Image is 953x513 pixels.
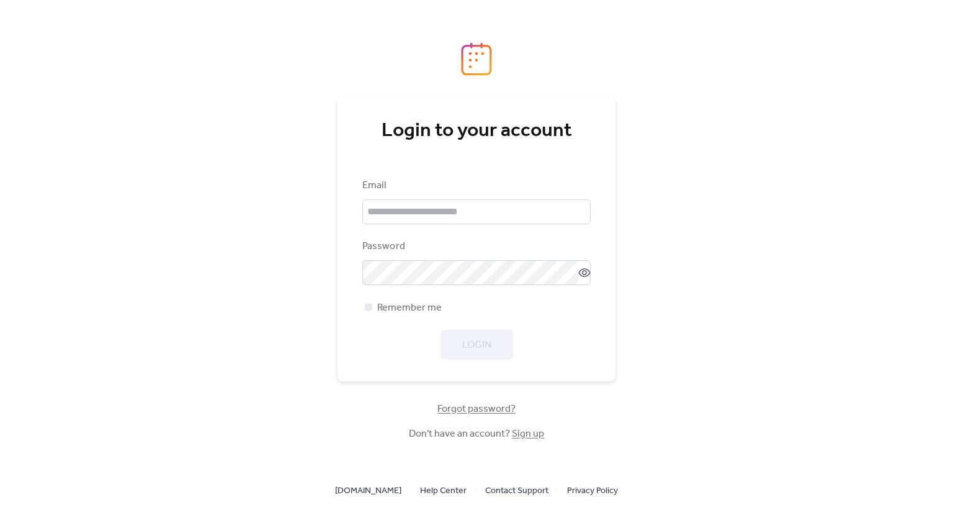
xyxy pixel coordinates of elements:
[567,484,618,499] span: Privacy Policy
[485,483,548,498] a: Contact Support
[437,406,516,412] a: Forgot password?
[512,424,544,443] a: Sign up
[485,484,548,499] span: Contact Support
[420,484,467,499] span: Help Center
[335,483,401,498] a: [DOMAIN_NAME]
[362,239,588,254] div: Password
[335,484,401,499] span: [DOMAIN_NAME]
[377,301,442,316] span: Remember me
[461,42,492,76] img: logo
[420,483,467,498] a: Help Center
[437,402,516,417] span: Forgot password?
[567,483,618,498] a: Privacy Policy
[362,178,588,193] div: Email
[409,427,544,442] span: Don't have an account?
[362,119,591,143] div: Login to your account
